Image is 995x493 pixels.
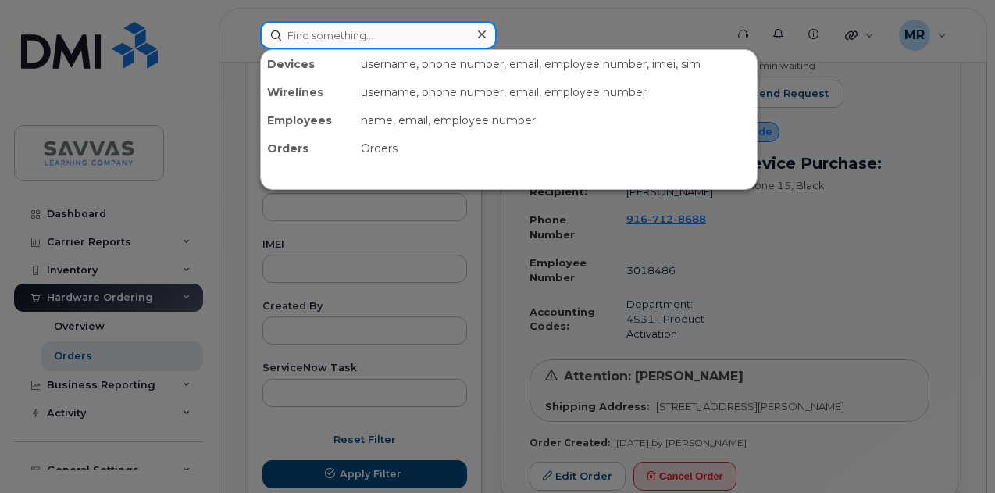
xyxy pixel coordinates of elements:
[355,78,757,106] div: username, phone number, email, employee number
[261,78,355,106] div: Wirelines
[260,21,497,49] input: Find something...
[927,425,983,481] iframe: Messenger Launcher
[355,50,757,78] div: username, phone number, email, employee number, imei, sim
[261,50,355,78] div: Devices
[355,106,757,134] div: name, email, employee number
[355,134,757,163] div: Orders
[261,134,355,163] div: Orders
[261,106,355,134] div: Employees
